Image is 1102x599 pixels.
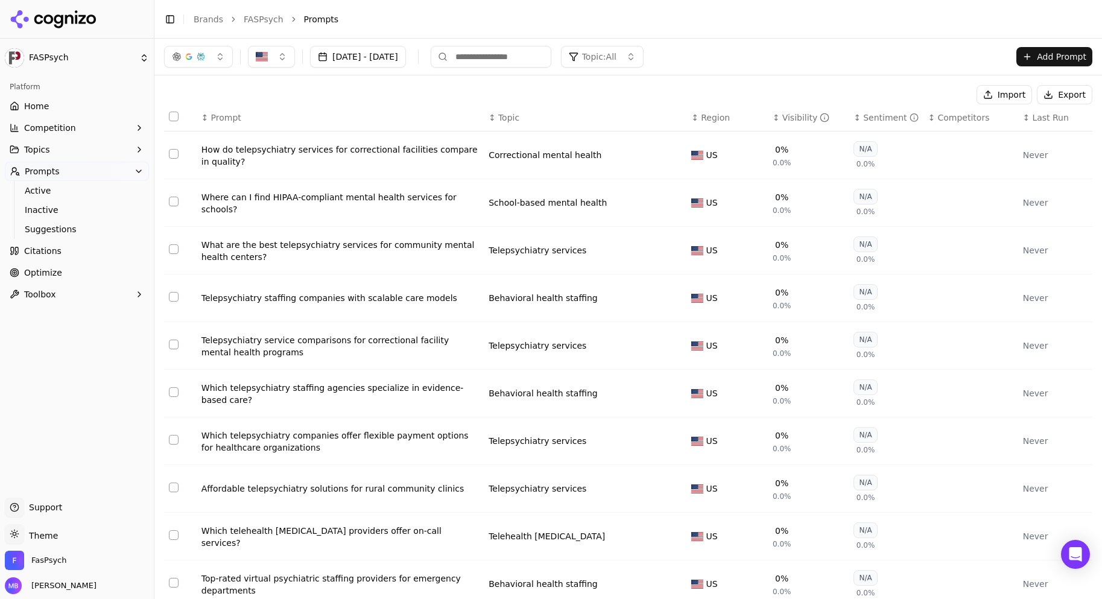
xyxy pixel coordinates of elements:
[29,52,135,63] span: FASPsych
[24,267,62,279] span: Optimize
[775,239,788,251] div: 0%
[489,387,598,399] div: Behavioral health staffing
[304,13,339,25] span: Prompts
[977,85,1032,104] button: Import
[691,437,703,446] img: US flag
[201,525,479,549] a: Which telehealth [MEDICAL_DATA] providers offer on-call services?
[773,396,791,406] span: 0.0%
[691,151,703,160] img: US flag
[1023,435,1088,447] div: Never
[853,189,877,204] div: N/A
[169,578,179,588] button: Select row 80
[686,104,768,132] th: Region
[24,122,76,134] span: Competition
[25,223,130,235] span: Suggestions
[169,197,179,206] button: Select row 72
[201,191,479,215] div: Where can I find HIPAA-compliant mental health services for schools?
[773,587,791,597] span: 0.0%
[489,435,586,447] div: Telepsychiatry services
[1023,112,1088,124] div: ↕Last Run
[691,112,763,124] div: ↕Region
[1023,483,1088,495] div: Never
[489,340,586,352] a: Telepsychiatry services
[853,522,877,538] div: N/A
[773,539,791,549] span: 0.0%
[31,555,67,566] span: FasPsych
[169,530,179,540] button: Select row 79
[5,577,97,594] button: Open user button
[853,379,877,395] div: N/A
[691,294,703,303] img: US flag
[857,207,875,217] span: 0.0%
[1018,104,1092,132] th: Last Run
[201,429,479,454] a: Which telepsychiatry companies offer flexible payment options for healthcare organizations
[1016,47,1092,66] button: Add Prompt
[775,287,788,299] div: 0%
[773,112,844,124] div: ↕Visibility
[928,112,1013,124] div: ↕Competitors
[484,104,686,132] th: Topic
[775,429,788,442] div: 0%
[773,206,791,215] span: 0.0%
[775,334,788,346] div: 0%
[857,159,875,169] span: 0.0%
[853,112,918,124] div: ↕Sentiment
[489,292,598,304] div: Behavioral health staffing
[768,104,849,132] th: brandMentionRate
[201,144,479,168] a: How do telepsychiatry services for correctional facilities compare in quality?
[489,578,598,590] a: Behavioral health staffing
[1037,85,1092,104] button: Export
[169,340,179,349] button: Select row 75
[857,445,875,455] span: 0.0%
[857,540,875,550] span: 0.0%
[5,551,67,570] button: Open organization switcher
[1023,292,1088,304] div: Never
[25,165,60,177] span: Prompts
[489,149,601,161] a: Correctional mental health
[489,244,586,256] a: Telepsychiatry services
[857,493,875,502] span: 0.0%
[5,577,22,594] img: Michael Boyle
[857,588,875,598] span: 0.0%
[197,104,484,132] th: Prompt
[489,530,605,542] div: Telehealth [MEDICAL_DATA]
[20,182,135,199] a: Active
[5,48,24,68] img: FASPsych
[691,198,703,208] img: US flag
[5,77,149,97] div: Platform
[775,144,788,156] div: 0%
[773,301,791,311] span: 0.0%
[853,570,877,586] div: N/A
[1023,340,1088,352] div: Never
[201,572,479,597] a: Top-rated virtual psychiatric staffing providers for emergency departments
[706,292,717,304] span: US
[857,350,875,360] span: 0.0%
[691,246,703,255] img: US flag
[706,149,717,161] span: US
[863,112,919,124] div: Sentiment
[201,382,479,406] a: Which telepsychiatry staffing agencies specialize in evidence-based care?
[775,572,788,585] div: 0%
[201,292,479,304] a: Telepsychiatry staffing companies with scalable care models
[1023,197,1088,209] div: Never
[691,341,703,350] img: US flag
[201,334,479,358] a: Telepsychiatry service comparisons for correctional facility mental health programs
[857,302,875,312] span: 0.0%
[1023,244,1088,256] div: Never
[923,104,1018,132] th: Competitors
[853,284,877,300] div: N/A
[5,162,149,181] button: Prompts
[169,483,179,492] button: Select row 78
[5,140,149,159] button: Topics
[701,112,730,124] span: Region
[773,158,791,168] span: 0.0%
[773,349,791,358] span: 0.0%
[1023,578,1088,590] div: Never
[24,144,50,156] span: Topics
